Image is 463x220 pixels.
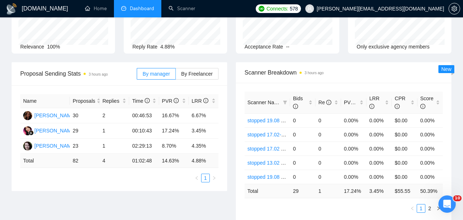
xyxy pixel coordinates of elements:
[195,176,199,180] span: left
[290,170,315,184] td: 0
[29,130,34,135] img: gigradar-bm.png
[247,160,369,166] a: stopped 13.02 - Google&Meta Ads - consult(audit) - AI
[89,72,108,76] time: 3 hours ago
[369,96,379,109] span: LRR
[315,141,341,156] td: 0
[341,141,366,156] td: 0.00%
[408,204,417,213] button: left
[70,94,99,108] th: Proposals
[417,204,425,212] a: 1
[159,108,189,123] td: 16.67%
[129,154,159,168] td: 01:02:48
[392,127,417,141] td: $0.00
[436,206,441,211] span: right
[420,104,425,109] span: info-circle
[102,97,121,105] span: Replies
[99,139,129,154] td: 1
[20,69,137,78] span: Proposal Sending Stats
[129,123,159,139] td: 00:10:43
[283,100,287,105] span: filter
[99,94,129,108] th: Replies
[366,127,392,141] td: 0.00%
[160,44,175,50] span: 4.88%
[247,118,408,123] a: stopped 19.08 - Meta ads - LeadGen/cases/ hook - tripled leads- $500+
[159,123,189,139] td: 17.24%
[290,127,315,141] td: 0
[132,98,149,104] span: Time
[20,94,70,108] th: Name
[159,139,189,154] td: 8.70%
[99,154,129,168] td: 4
[293,96,303,109] span: Bids
[174,98,179,103] span: info-circle
[434,204,443,213] button: right
[245,44,283,50] span: Acceptance Rate
[392,156,417,170] td: $0.00
[410,206,415,211] span: left
[420,96,434,109] span: Score
[395,96,405,109] span: CPR
[73,97,95,105] span: Proposals
[366,184,392,198] td: 3.45 %
[449,6,460,12] a: setting
[341,113,366,127] td: 0.00%
[23,141,32,151] img: IG
[356,100,361,105] span: info-circle
[307,6,312,11] span: user
[441,66,451,72] span: New
[210,174,218,182] button: right
[344,100,361,105] span: PVR
[341,156,366,170] td: 0.00%
[449,3,460,14] button: setting
[392,113,417,127] td: $0.00
[130,5,154,12] span: Dashboard
[392,170,417,184] td: $0.00
[99,108,129,123] td: 2
[212,176,216,180] span: right
[20,154,70,168] td: Total
[70,123,99,139] td: 29
[245,184,290,198] td: Total
[247,174,369,180] a: stopped 19.08 - Meta Ads - cases/hook- generating $k
[245,68,443,77] span: Scanner Breakdown
[286,44,289,50] span: --
[23,143,76,148] a: IG[PERSON_NAME]
[23,111,32,120] img: IK
[201,174,210,182] li: 1
[192,174,201,182] button: left
[417,156,443,170] td: 0.00%
[318,100,331,105] span: Re
[23,126,32,135] img: NK
[395,104,400,109] span: info-circle
[132,44,157,50] span: Reply Rate
[434,204,443,213] li: Next Page
[417,141,443,156] td: 0.00%
[70,139,99,154] td: 23
[259,6,264,12] img: upwork-logo.png
[366,170,392,184] td: 0.00%
[247,132,386,137] a: stopped 17.02- Meta ads - ecommerce/cases/ hook- ROAS3+
[169,5,195,12] a: searchScanner
[417,184,443,198] td: 50.39 %
[70,154,99,168] td: 82
[293,104,298,109] span: info-circle
[290,184,315,198] td: 29
[408,204,417,213] li: Previous Page
[121,6,126,11] span: dashboard
[189,139,218,154] td: 4.35%
[201,174,209,182] a: 1
[210,174,218,182] li: Next Page
[70,108,99,123] td: 30
[247,100,281,105] span: Scanner Name
[315,127,341,141] td: 0
[6,3,17,15] img: logo
[189,108,218,123] td: 6.67%
[392,184,417,198] td: $ 55.55
[159,154,189,168] td: 14.63 %
[247,146,366,152] a: stopped 17.02 - Google Ads - ecommerce/AI - $500+
[162,98,179,104] span: PVR
[366,156,392,170] td: 0.00%
[438,195,456,213] iframe: Intercom live chat
[23,112,76,118] a: IK[PERSON_NAME]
